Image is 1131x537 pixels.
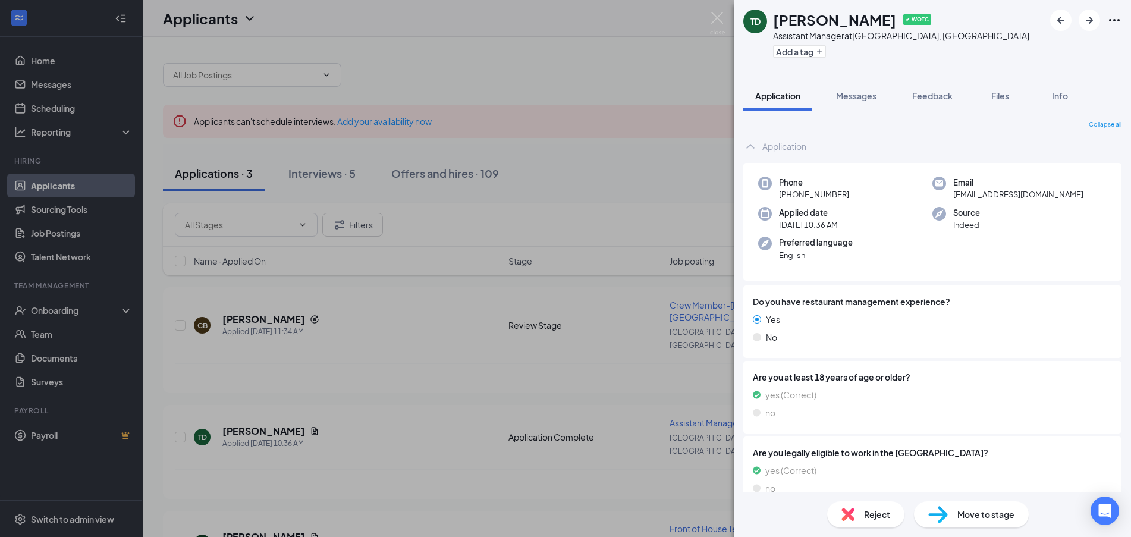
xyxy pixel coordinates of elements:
[765,464,816,477] span: yes (Correct)
[864,508,890,521] span: Reject
[762,140,806,152] div: Application
[953,219,980,231] span: Indeed
[765,388,816,401] span: yes (Correct)
[779,237,853,249] span: Preferred language
[755,90,800,101] span: Application
[779,207,838,219] span: Applied date
[765,482,775,495] span: no
[773,45,826,58] button: PlusAdd a tag
[753,370,1112,384] span: Are you at least 18 years of age or older?
[1079,10,1100,31] button: ArrowRight
[743,139,758,153] svg: ChevronUp
[953,189,1083,200] span: [EMAIL_ADDRESS][DOMAIN_NAME]
[991,90,1009,101] span: Files
[773,10,896,30] h1: [PERSON_NAME]
[779,249,853,261] span: English
[836,90,876,101] span: Messages
[1091,497,1119,525] div: Open Intercom Messenger
[816,48,823,55] svg: Plus
[779,219,838,231] span: [DATE] 10:36 AM
[953,177,1083,189] span: Email
[1054,13,1068,27] svg: ArrowLeftNew
[912,90,953,101] span: Feedback
[1052,90,1068,101] span: Info
[753,446,1112,459] span: Are you legally eligible to work in the [GEOGRAPHIC_DATA]?
[766,313,780,326] span: Yes
[1089,120,1121,130] span: Collapse all
[953,207,980,219] span: Source
[779,189,849,200] span: [PHONE_NUMBER]
[779,177,849,189] span: Phone
[957,508,1014,521] span: Move to stage
[903,14,931,25] span: ✔ WOTC
[1050,10,1072,31] button: ArrowLeftNew
[765,406,775,419] span: no
[766,331,777,344] span: No
[753,295,950,308] span: Do you have restaurant management experience?
[750,15,761,27] div: TD
[1082,13,1097,27] svg: ArrowRight
[773,30,1029,42] div: Assistant Manager at [GEOGRAPHIC_DATA], [GEOGRAPHIC_DATA]
[1107,13,1121,27] svg: Ellipses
